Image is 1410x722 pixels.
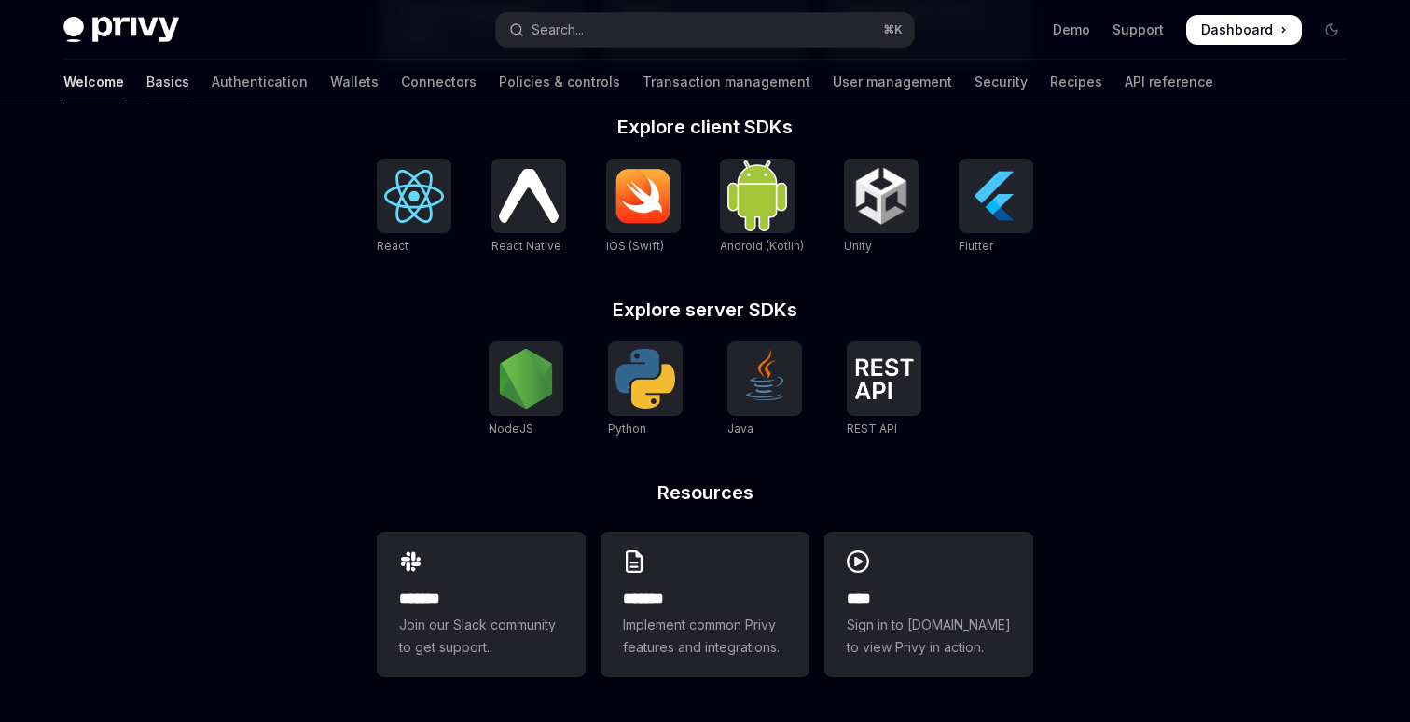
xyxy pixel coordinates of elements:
[1050,60,1102,104] a: Recipes
[833,60,952,104] a: User management
[377,159,451,256] a: ReactReact
[377,118,1033,136] h2: Explore client SDKs
[532,19,584,41] div: Search...
[401,60,477,104] a: Connectors
[377,532,586,677] a: **** **Join our Slack community to get support.
[615,349,675,409] img: Python
[377,300,1033,319] h2: Explore server SDKs
[330,60,379,104] a: Wallets
[847,422,897,436] span: REST API
[824,532,1033,677] a: ****Sign in to [DOMAIN_NAME] to view Privy in action.
[844,159,919,256] a: UnityUnity
[727,422,753,436] span: Java
[614,168,673,224] img: iOS (Swift)
[847,614,1011,659] span: Sign in to [DOMAIN_NAME] to view Privy in action.
[735,349,795,409] img: Java
[496,349,556,409] img: NodeJS
[854,358,914,399] img: REST API
[844,239,872,253] span: Unity
[720,159,804,256] a: Android (Kotlin)Android (Kotlin)
[63,60,124,104] a: Welcome
[63,17,179,43] img: dark logo
[1201,21,1273,39] span: Dashboard
[606,159,681,256] a: iOS (Swift)iOS (Swift)
[489,341,563,438] a: NodeJSNodeJS
[601,532,809,677] a: **** **Implement common Privy features and integrations.
[212,60,308,104] a: Authentication
[851,166,911,226] img: Unity
[720,239,804,253] span: Android (Kotlin)
[377,483,1033,502] h2: Resources
[377,239,408,253] span: React
[499,169,559,222] img: React Native
[399,614,563,659] span: Join our Slack community to get support.
[384,170,444,223] img: React
[727,160,787,230] img: Android (Kotlin)
[1053,21,1090,39] a: Demo
[146,60,189,104] a: Basics
[959,159,1033,256] a: FlutterFlutter
[883,22,903,37] span: ⌘ K
[1125,60,1213,104] a: API reference
[1113,21,1164,39] a: Support
[499,60,620,104] a: Policies & controls
[847,341,921,438] a: REST APIREST API
[489,422,533,436] span: NodeJS
[643,60,810,104] a: Transaction management
[1317,15,1347,45] button: Toggle dark mode
[966,166,1026,226] img: Flutter
[959,239,993,253] span: Flutter
[608,422,646,436] span: Python
[975,60,1028,104] a: Security
[491,239,561,253] span: React Native
[491,159,566,256] a: React NativeReact Native
[1186,15,1302,45] a: Dashboard
[727,341,802,438] a: JavaJava
[496,13,914,47] button: Open search
[608,341,683,438] a: PythonPython
[606,239,664,253] span: iOS (Swift)
[623,614,787,659] span: Implement common Privy features and integrations.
